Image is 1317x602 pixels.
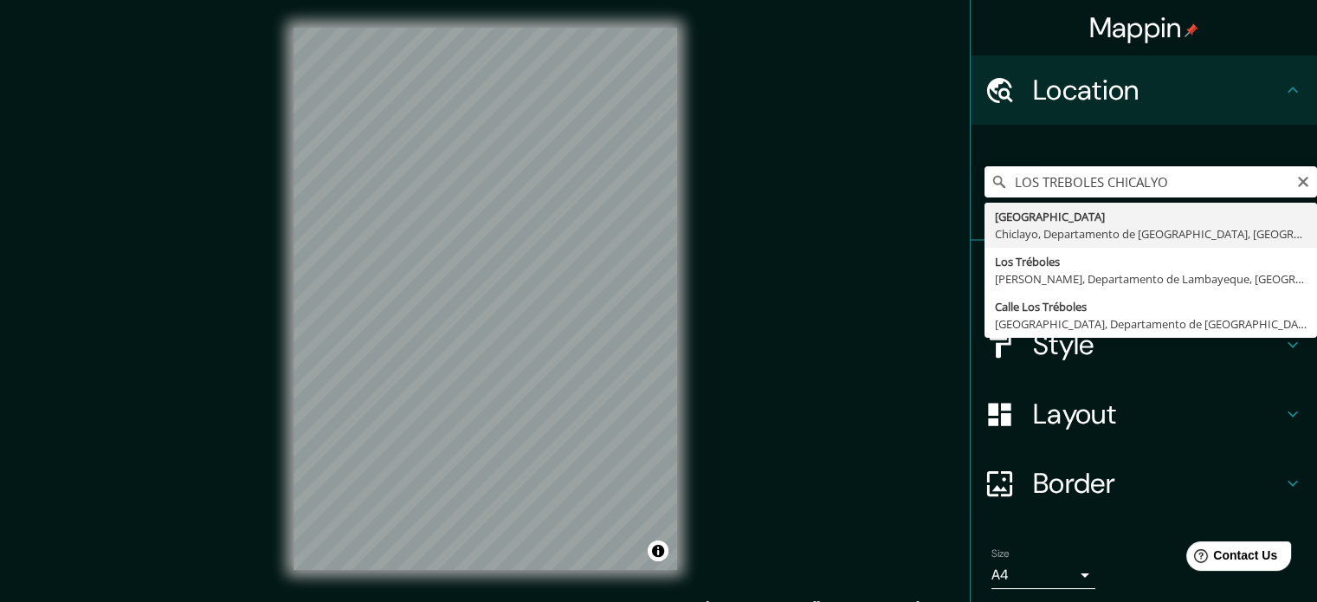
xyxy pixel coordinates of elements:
h4: Style [1033,327,1282,362]
img: pin-icon.png [1185,23,1198,37]
div: Pins [971,241,1317,310]
div: Calle Los Tréboles [995,298,1307,315]
h4: Location [1033,73,1282,107]
div: Los Tréboles [995,253,1307,270]
h4: Border [1033,466,1282,501]
div: Chiclayo, Departamento de [GEOGRAPHIC_DATA], [GEOGRAPHIC_DATA] [995,225,1307,243]
button: Toggle attribution [648,541,668,561]
h4: Layout [1033,397,1282,431]
div: [PERSON_NAME], Departamento de Lambayeque, [GEOGRAPHIC_DATA] [995,270,1307,288]
div: Layout [971,379,1317,449]
div: Location [971,55,1317,125]
button: Clear [1296,172,1310,189]
input: Pick your city or area [985,166,1317,197]
div: [GEOGRAPHIC_DATA] [995,208,1307,225]
div: A4 [991,561,1095,589]
iframe: Help widget launcher [1163,534,1298,583]
canvas: Map [294,28,677,570]
div: Border [971,449,1317,518]
h4: Mappin [1089,10,1199,45]
label: Size [991,547,1010,561]
div: [GEOGRAPHIC_DATA], Departamento de [GEOGRAPHIC_DATA], [GEOGRAPHIC_DATA] [995,315,1307,333]
div: Style [971,310,1317,379]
